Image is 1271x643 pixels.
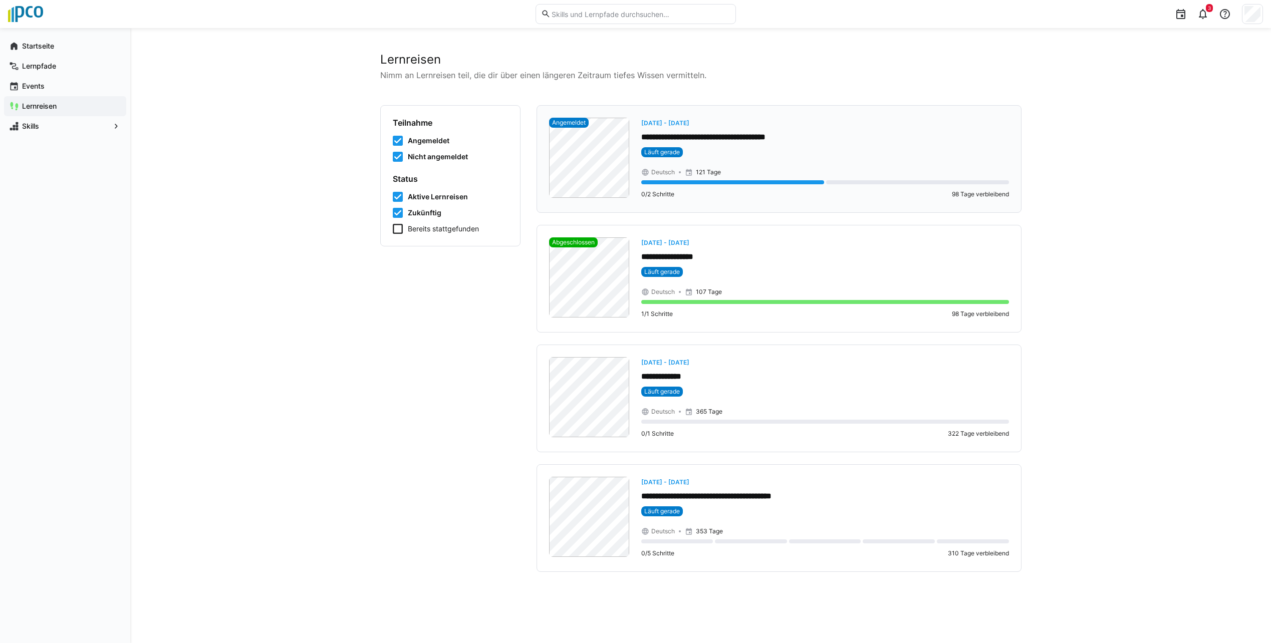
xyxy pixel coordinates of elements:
p: 1/1 Schritte [641,310,673,318]
span: Zukünftig [408,208,441,218]
h4: Status [393,174,508,184]
span: [DATE] - [DATE] [641,359,689,366]
span: Läuft gerade [644,148,680,156]
h4: Teilnahme [393,118,508,128]
a: [DATE] - [DATE]**** **** *** Deutsch 365 Tage0/1 Schritte322 Tage verbleibend [549,357,1009,440]
span: Nicht angemeldet [408,152,468,162]
p: 365 Tage [696,408,722,416]
span: [DATE] - [DATE] [641,478,689,486]
span: Deutsch [651,168,675,176]
p: 0/5 Schritte [641,549,674,557]
span: Angemeldet [408,136,449,146]
span: Abgeschlossen [552,238,595,246]
p: 322 Tage verbleibend [948,430,1009,438]
span: [DATE] - [DATE] [641,239,689,246]
p: 353 Tage [696,527,723,535]
span: Angemeldet [552,119,586,127]
p: 98 Tage verbleibend [952,190,1009,198]
span: Bereits stattgefunden [408,224,479,234]
p: 0/2 Schritte [641,190,674,198]
span: Deutsch [651,527,675,535]
p: Nimm an Lernreisen teil, die dir über einen längeren Zeitraum tiefes Wissen vermitteln. [380,69,1022,81]
span: Deutsch [651,408,675,416]
span: Deutsch [651,288,675,296]
p: 121 Tage [696,168,721,176]
p: 98 Tage verbleibend [952,310,1009,318]
span: Läuft gerade [644,388,680,396]
a: Abgeschlossen[DATE] - [DATE]**** **** **** ** Deutsch 107 Tage1/1 Schritte98 Tage verbleibend [549,237,1009,320]
span: [DATE] - [DATE] [641,119,689,127]
span: Läuft gerade [644,268,680,276]
span: Aktive Lernreisen [408,192,468,202]
input: Skills und Lernpfade durchsuchen… [551,10,730,19]
p: 0/1 Schritte [641,430,674,438]
span: 3 [1208,5,1211,11]
p: 310 Tage verbleibend [948,549,1009,557]
p: 107 Tage [696,288,722,296]
h2: Lernreisen [380,52,1022,67]
span: Läuft gerade [644,507,680,515]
